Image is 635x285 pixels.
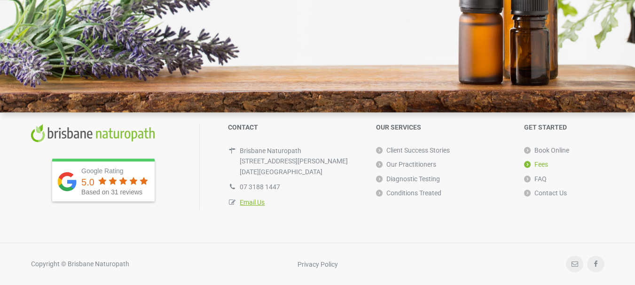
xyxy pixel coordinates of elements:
[81,166,150,176] div: Google Rating
[376,123,505,131] h5: OUR SERVICES
[240,199,265,206] a: Email Us
[376,143,450,157] a: Client Success Stories
[376,186,441,200] a: Conditions Treated
[524,143,569,157] a: Book Online
[524,157,548,171] a: Fees
[587,256,604,272] a: Facebook
[81,188,142,196] span: Based on 31 reviews
[31,259,129,269] div: Copyright © Brisbane Naturopath
[81,177,94,187] div: 5.0
[524,172,547,186] a: FAQ
[524,123,604,131] h5: GET STARTED
[376,172,440,186] a: Diagnostic Testing
[228,123,357,131] h5: CONTACT
[31,123,156,142] img: Brisbane Naturopath Logo
[566,256,583,272] a: Email
[240,146,357,177] div: Brisbane Naturopath [STREET_ADDRESS][PERSON_NAME] [DATE][GEOGRAPHIC_DATA]
[524,186,567,200] a: Contact Us
[240,182,357,192] div: 07 3188 1447
[376,157,436,171] a: Our Practitioners
[298,260,338,268] a: Privacy Policy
